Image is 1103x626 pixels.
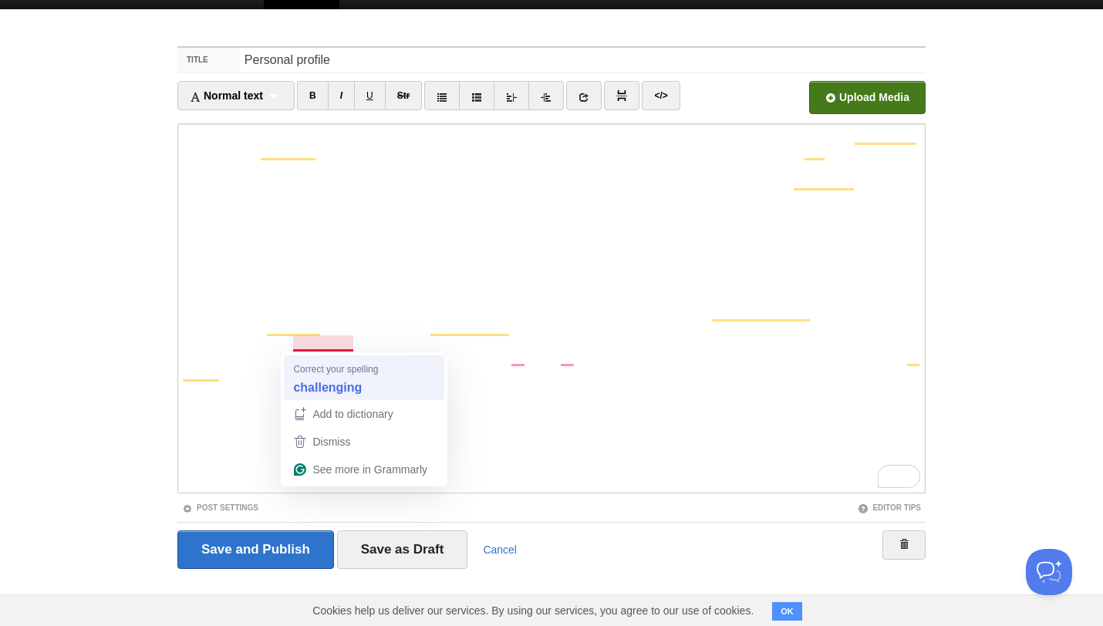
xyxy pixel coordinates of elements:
[297,595,769,626] span: Cookies help us deliver our services. By using our services, you agree to our use of cookies.
[397,90,410,101] del: Str
[642,81,680,110] a: </>
[177,48,240,72] label: Title
[1026,549,1072,595] iframe: Help Scout Beacon - Open
[858,503,921,512] a: Editor Tips
[483,544,517,556] a: Cancel
[385,81,423,110] a: Str
[297,81,329,110] a: B
[354,81,386,110] a: U
[190,89,263,102] span: Normal text
[182,503,258,512] a: Post Settings
[328,81,355,110] a: I
[337,530,468,569] input: Save as Draft
[616,90,627,101] img: pagebreak-icon.png
[772,602,802,621] button: OK
[177,530,334,569] input: Save and Publish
